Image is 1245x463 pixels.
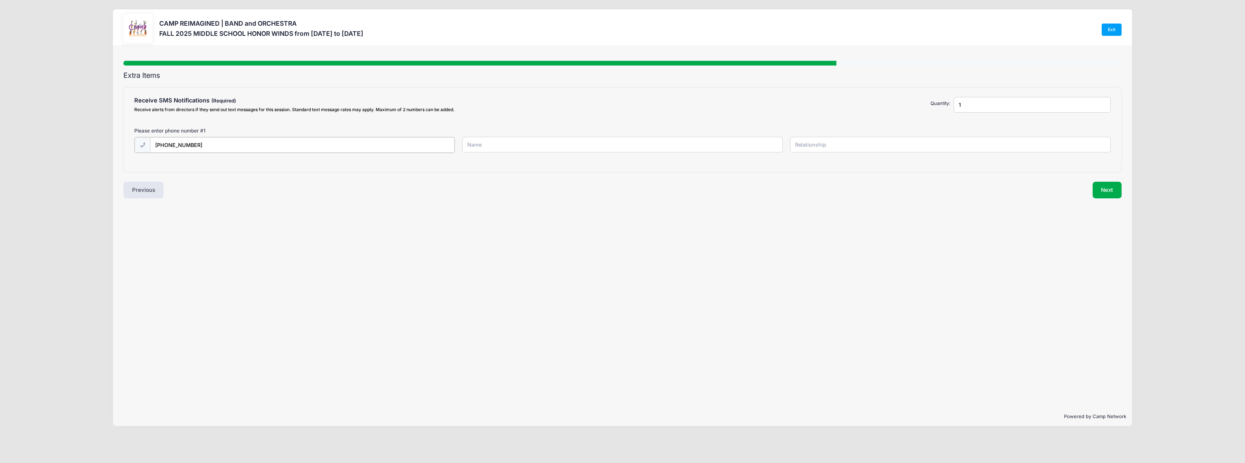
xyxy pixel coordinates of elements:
[150,137,455,153] input: (xxx) xxx-xxxx
[1093,182,1122,198] button: Next
[462,137,783,152] input: Name
[119,413,1126,420] p: Powered by Camp Network
[134,97,619,104] h4: Receive SMS Notifications
[790,137,1111,152] input: Relationship
[159,30,363,37] h3: FALL 2025 MIDDLE SCHOOL HONOR WINDS from [DATE] to [DATE]
[1102,24,1122,36] a: Exit
[203,128,206,134] span: 1
[159,20,363,27] h3: CAMP REIMAGINED | BAND and ORCHESTRA
[134,106,619,113] div: Receive alerts from directors if they send out text messages for this session. Standard text mess...
[954,97,1110,113] input: Quantity
[134,127,206,134] label: Please enter phone number #
[123,182,164,198] button: Previous
[123,71,1122,80] h2: Extra Items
